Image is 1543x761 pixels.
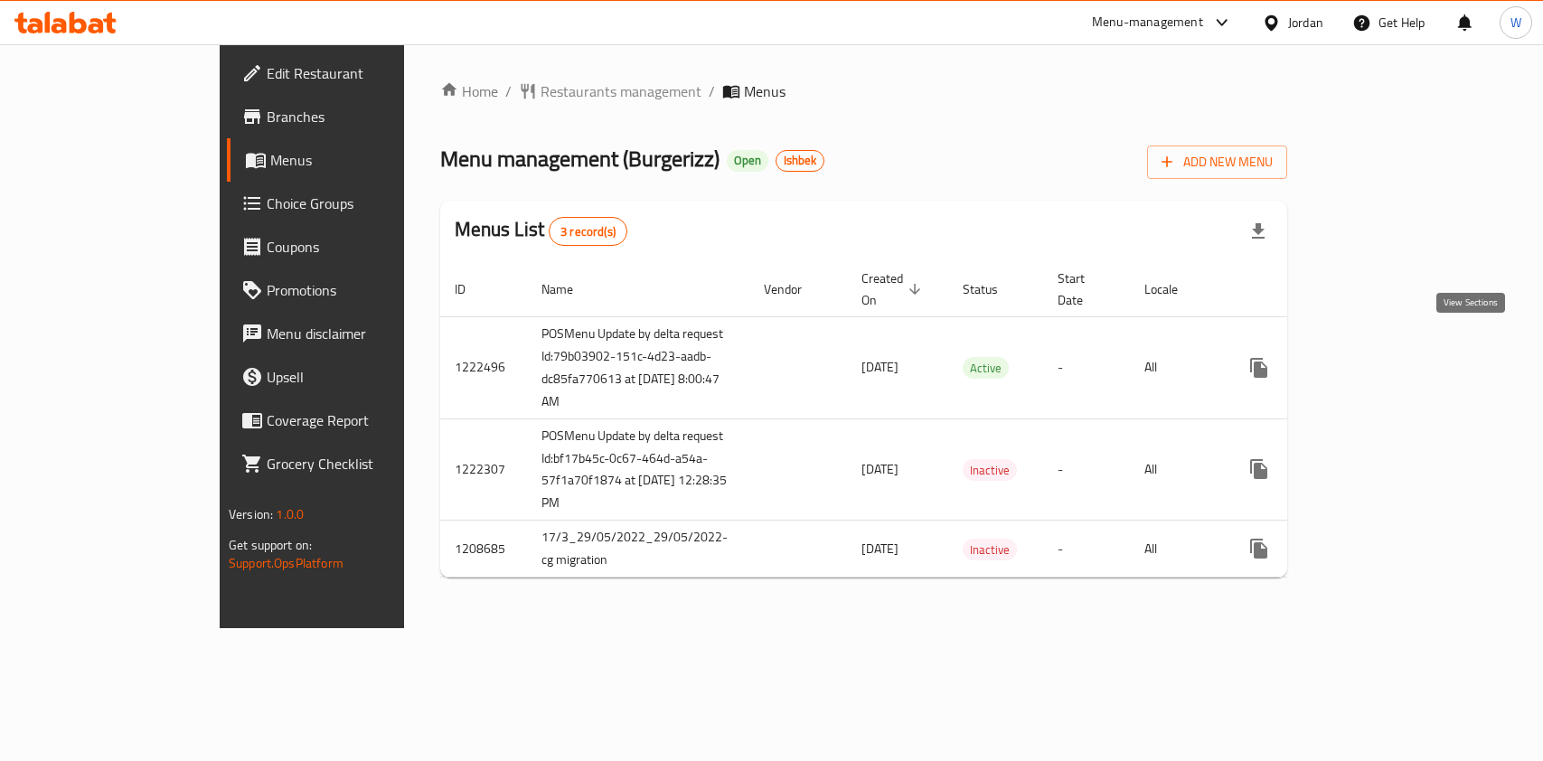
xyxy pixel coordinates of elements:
[727,153,768,168] span: Open
[1237,447,1281,491] button: more
[227,182,477,225] a: Choice Groups
[861,268,927,311] span: Created On
[764,278,825,300] span: Vendor
[861,355,899,379] span: [DATE]
[267,62,463,84] span: Edit Restaurant
[227,399,477,442] a: Coverage Report
[1043,418,1130,521] td: -
[1130,316,1223,418] td: All
[727,150,768,172] div: Open
[267,236,463,258] span: Coupons
[963,358,1009,379] span: Active
[267,193,463,214] span: Choice Groups
[505,80,512,102] li: /
[744,80,786,102] span: Menus
[267,409,463,431] span: Coverage Report
[227,225,477,268] a: Coupons
[440,418,527,521] td: 1222307
[527,316,749,418] td: POSMenu Update by delta request Id:79b03902-151c-4d23-aadb-dc85fa770613 at [DATE] 8:00:47 AM
[440,138,720,179] span: Menu management ( Burgerizz )
[227,95,477,138] a: Branches
[963,459,1017,481] div: Inactive
[1092,12,1203,33] div: Menu-management
[227,312,477,355] a: Menu disclaimer
[227,52,477,95] a: Edit Restaurant
[549,217,627,246] div: Total records count
[455,216,627,246] h2: Menus List
[963,540,1017,560] span: Inactive
[1223,262,1425,317] th: Actions
[1058,268,1108,311] span: Start Date
[440,80,1287,102] nav: breadcrumb
[1510,13,1521,33] span: W
[267,453,463,474] span: Grocery Checklist
[527,418,749,521] td: POSMenu Update by delta request Id:bf17b45c-0c67-464d-a54a-57f1a70f1874 at [DATE] 12:28:35 PM
[1144,278,1201,300] span: Locale
[861,457,899,481] span: [DATE]
[1237,210,1280,253] div: Export file
[963,278,1021,300] span: Status
[1043,316,1130,418] td: -
[229,551,343,575] a: Support.OpsPlatform
[227,138,477,182] a: Menus
[227,355,477,399] a: Upsell
[776,153,823,168] span: Ishbek
[1281,346,1324,390] button: Change Status
[861,537,899,560] span: [DATE]
[963,357,1009,379] div: Active
[1237,346,1281,390] button: more
[440,262,1425,578] table: enhanced table
[963,460,1017,481] span: Inactive
[519,80,701,102] a: Restaurants management
[267,366,463,388] span: Upsell
[1281,527,1324,570] button: Change Status
[963,539,1017,560] div: Inactive
[550,223,626,240] span: 3 record(s)
[1281,447,1324,491] button: Change Status
[276,503,304,526] span: 1.0.0
[1043,521,1130,578] td: -
[1130,418,1223,521] td: All
[440,316,527,418] td: 1222496
[455,278,489,300] span: ID
[227,442,477,485] a: Grocery Checklist
[1162,151,1273,174] span: Add New Menu
[267,279,463,301] span: Promotions
[527,521,749,578] td: 17/3_29/05/2022_29/05/2022-cg migration
[229,503,273,526] span: Version:
[227,268,477,312] a: Promotions
[541,278,597,300] span: Name
[440,521,527,578] td: 1208685
[1288,13,1323,33] div: Jordan
[1147,146,1287,179] button: Add New Menu
[267,106,463,127] span: Branches
[541,80,701,102] span: Restaurants management
[1130,521,1223,578] td: All
[1237,527,1281,570] button: more
[267,323,463,344] span: Menu disclaimer
[270,149,463,171] span: Menus
[229,533,312,557] span: Get support on:
[709,80,715,102] li: /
